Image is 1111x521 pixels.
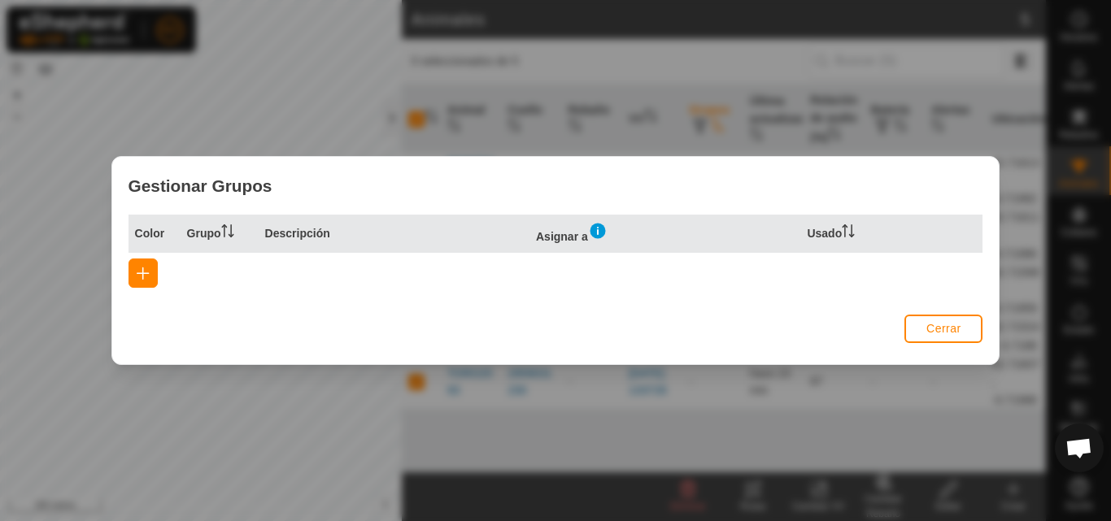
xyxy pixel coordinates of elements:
th: Usado [800,215,878,253]
a: Chat abierto [1055,423,1104,472]
div: Gestionar Grupos [112,157,1000,215]
th: Descripción [259,215,529,253]
button: Cerrar [904,315,982,343]
span: Cerrar [926,322,961,335]
th: Color [129,215,181,253]
th: Asignar a [529,215,800,253]
th: Grupo [181,215,259,253]
img: Información [588,221,608,241]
